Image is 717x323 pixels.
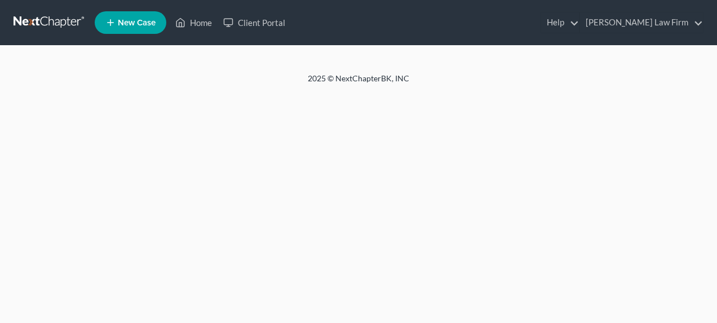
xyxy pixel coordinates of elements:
[37,73,680,93] div: 2025 © NextChapterBK, INC
[95,11,166,34] new-legal-case-button: New Case
[218,12,291,33] a: Client Portal
[580,12,703,33] a: [PERSON_NAME] Law Firm
[170,12,218,33] a: Home
[541,12,579,33] a: Help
